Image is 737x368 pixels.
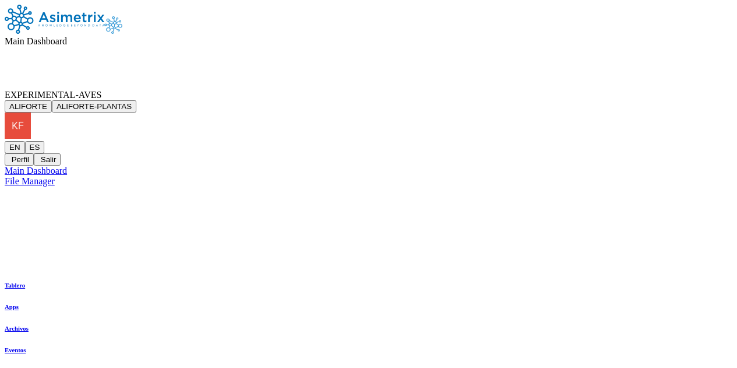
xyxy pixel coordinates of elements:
[5,176,732,187] a: File Manager
[52,100,136,113] button: ALIFORTE-PLANTAS
[5,100,52,113] button: ALIFORTE
[5,5,104,34] img: Asimetrix logo
[5,346,29,353] a: Eventos
[5,36,67,46] span: Main Dashboard
[5,113,31,139] img: kfreire@aliforte.com.ec profile pic
[5,166,732,176] a: Main Dashboard
[5,282,29,289] a: Tablero
[34,153,61,166] button: Salir
[25,141,45,153] button: ES
[104,16,122,34] img: Asimetrix logo
[5,153,34,166] button: Perfil
[5,141,25,153] button: EN
[5,303,29,310] a: Apps
[5,325,29,332] a: Archivos
[5,90,101,100] span: EXPERIMENTAL-AVES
